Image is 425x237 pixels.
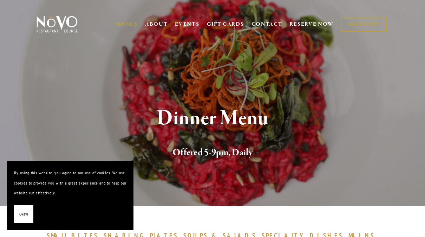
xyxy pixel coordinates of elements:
span: Okay! [19,209,28,219]
a: ORDER NOW [341,17,387,32]
a: MENUS [116,21,138,28]
h1: Dinner Menu [46,107,379,130]
button: Okay! [14,205,33,223]
a: CONTACT [251,18,282,31]
section: Cookie banner [7,161,133,230]
h2: Offered 5-9pm, Daily [46,145,379,160]
a: RESERVE NOW [289,18,334,31]
p: By using this website, you agree to our use of cookies. We use cookies to provide you with a grea... [14,168,126,198]
a: EVENTS [175,21,199,28]
img: Novo Restaurant &amp; Lounge [35,15,79,33]
a: GIFT CARDS [207,18,244,31]
a: ABOUT [145,21,168,28]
